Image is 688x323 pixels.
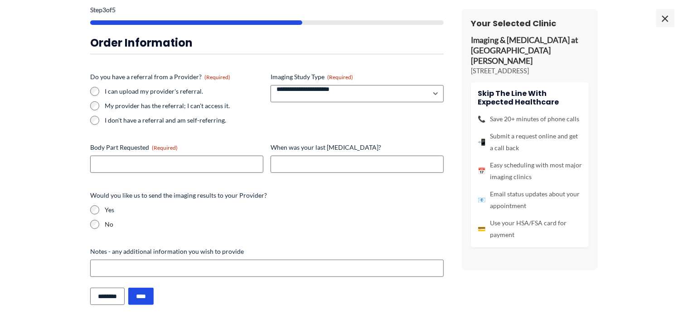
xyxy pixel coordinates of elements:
label: I don't have a referral and am self-referring. [105,116,263,125]
li: Submit a request online and get a call back [478,130,582,154]
p: Imaging & [MEDICAL_DATA] at [GEOGRAPHIC_DATA][PERSON_NAME] [471,35,589,66]
label: Notes - any additional information you wish to provide [90,247,444,256]
span: × [656,9,674,27]
label: When was your last [MEDICAL_DATA]? [271,143,444,152]
legend: Would you like us to send the imaging results to your Provider? [90,191,267,200]
span: 3 [102,6,106,14]
label: Imaging Study Type [271,72,444,81]
label: Yes [105,205,444,214]
span: 📅 [478,165,485,177]
span: 📞 [478,113,485,125]
legend: Do you have a referral from a Provider? [90,72,230,81]
label: Body Part Requested [90,143,263,152]
p: [STREET_ADDRESS] [471,66,589,76]
li: Email status updates about your appointment [478,188,582,212]
li: Easy scheduling with most major imaging clinics [478,159,582,183]
span: (Required) [204,74,230,81]
li: Save 20+ minutes of phone calls [478,113,582,125]
label: No [105,220,444,229]
span: (Required) [327,74,353,81]
label: My provider has the referral; I can't access it. [105,101,263,110]
li: Use your HSA/FSA card for payment [478,217,582,241]
p: Step of [90,7,444,13]
span: 📧 [478,194,485,206]
h3: Order Information [90,36,444,50]
span: 📲 [478,136,485,148]
h3: Your Selected Clinic [471,18,589,28]
span: (Required) [152,144,178,151]
span: 5 [112,6,116,14]
h4: Skip the line with Expected Healthcare [478,89,582,106]
label: I can upload my provider's referral. [105,87,263,96]
span: 💳 [478,223,485,235]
